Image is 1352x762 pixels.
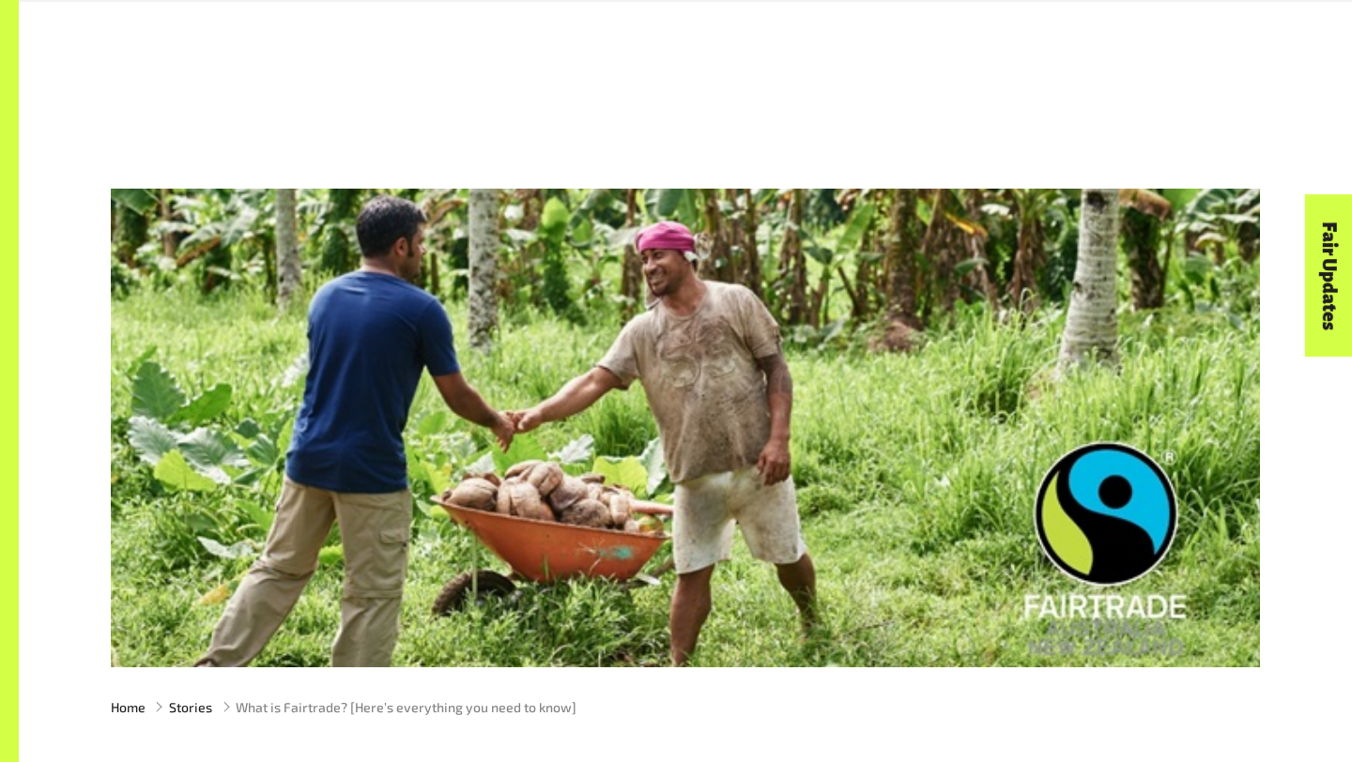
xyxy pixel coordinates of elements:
[236,697,576,717] span: What is Fairtrade? [Here’s everything you need to know]
[111,697,146,717] a: Home
[169,697,212,717] a: Stories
